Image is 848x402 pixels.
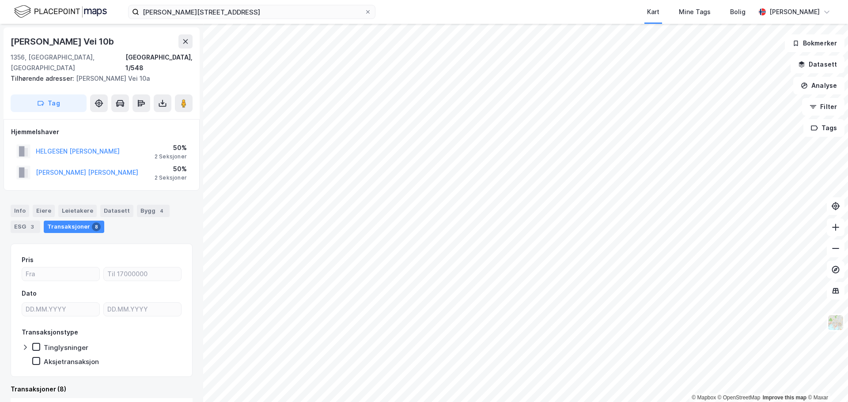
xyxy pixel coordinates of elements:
div: Kart [647,7,659,17]
div: [GEOGRAPHIC_DATA], 1/548 [125,52,193,73]
button: Filter [802,98,844,116]
div: [PERSON_NAME] Vei 10b [11,34,116,49]
div: Pris [22,255,34,265]
img: Z [827,314,844,331]
div: Dato [22,288,37,299]
div: Datasett [100,205,133,217]
div: Bolig [730,7,746,17]
button: Tag [11,94,87,112]
iframe: Chat Widget [804,360,848,402]
div: Tinglysninger [44,343,88,352]
button: Tags [803,119,844,137]
div: Kontrollprogram for chat [804,360,848,402]
div: Transaksjoner [44,221,104,233]
div: 2 Seksjoner [155,174,187,181]
input: Fra [22,267,99,281]
div: 1356, [GEOGRAPHIC_DATA], [GEOGRAPHIC_DATA] [11,52,125,73]
input: Søk på adresse, matrikkel, gårdeiere, leietakere eller personer [139,5,364,19]
div: Leietakere [58,205,97,217]
img: logo.f888ab2527a4732fd821a326f86c7f29.svg [14,4,107,19]
div: Info [11,205,29,217]
input: DD.MM.YYYY [104,303,181,316]
span: Tilhørende adresser: [11,75,76,82]
div: Transaksjonstype [22,327,78,338]
button: Analyse [793,77,844,94]
div: Hjemmelshaver [11,127,192,137]
div: Aksjetransaksjon [44,357,99,366]
div: Mine Tags [679,7,711,17]
div: [PERSON_NAME] Vei 10a [11,73,185,84]
div: 4 [157,207,166,215]
div: 8 [92,222,101,231]
div: Eiere [33,205,55,217]
div: Bygg [137,205,170,217]
a: Improve this map [763,394,806,401]
div: 50% [155,143,187,153]
div: 50% [155,164,187,174]
div: 3 [28,222,37,231]
div: [PERSON_NAME] [769,7,820,17]
a: Mapbox [692,394,716,401]
div: 2 Seksjoner [155,153,187,160]
div: ESG [11,221,40,233]
div: Transaksjoner (8) [11,384,193,394]
a: OpenStreetMap [718,394,761,401]
input: DD.MM.YYYY [22,303,99,316]
button: Bokmerker [785,34,844,52]
input: Til 17000000 [104,267,181,281]
button: Datasett [791,56,844,73]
